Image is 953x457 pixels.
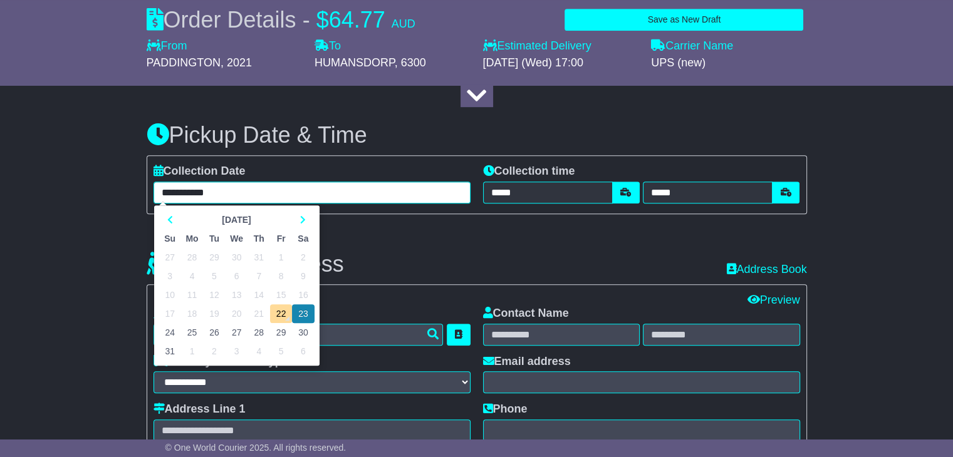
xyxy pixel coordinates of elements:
[165,443,346,453] span: © One World Courier 2025. All rights reserved.
[747,294,799,306] a: Preview
[203,248,225,267] td: 29
[315,56,395,69] span: HUMANSDORP
[226,267,248,285] td: 6
[181,267,204,285] td: 4
[203,323,225,342] td: 26
[565,9,803,31] button: Save as New Draft
[270,267,292,285] td: 8
[203,304,225,323] td: 19
[203,229,225,248] th: Tu
[292,267,314,285] td: 9
[154,403,246,416] label: Address Line 1
[292,248,314,267] td: 2
[159,323,181,342] td: 24
[181,285,204,304] td: 11
[181,229,204,248] th: Mo
[329,7,385,33] span: 64.77
[316,7,329,33] span: $
[154,165,246,178] label: Collection Date
[483,165,575,178] label: Collection time
[226,342,248,361] td: 3
[392,18,415,30] span: AUD
[147,252,344,277] h3: Delivery Address
[483,403,528,416] label: Phone
[159,248,181,267] td: 27
[248,248,270,267] td: 31
[395,56,426,69] span: , 6300
[248,267,270,285] td: 7
[181,323,204,342] td: 25
[270,248,292,267] td: 1
[181,210,292,229] th: Select Month
[159,267,181,285] td: 3
[159,285,181,304] td: 10
[292,285,314,304] td: 16
[226,304,248,323] td: 20
[248,229,270,248] th: Th
[226,248,248,267] td: 30
[292,342,314,361] td: 6
[270,304,292,323] td: 22
[270,323,292,342] td: 29
[248,323,270,342] td: 28
[248,304,270,323] td: 21
[147,6,415,33] div: Order Details -
[203,285,225,304] td: 12
[483,307,569,321] label: Contact Name
[203,342,225,361] td: 2
[726,263,806,275] a: Address Book
[159,342,181,361] td: 31
[147,39,187,53] label: From
[226,229,248,248] th: We
[181,342,204,361] td: 1
[248,342,270,361] td: 4
[483,56,639,70] div: [DATE] (Wed) 17:00
[483,39,639,53] label: Estimated Delivery
[292,323,314,342] td: 30
[159,304,181,323] td: 17
[181,248,204,267] td: 28
[181,304,204,323] td: 18
[270,342,292,361] td: 5
[292,229,314,248] th: Sa
[651,39,733,53] label: Carrier Name
[292,304,314,323] td: 23
[226,323,248,342] td: 27
[248,285,270,304] td: 14
[483,355,571,369] label: Email address
[651,56,807,70] div: UPS (new)
[203,267,225,285] td: 5
[315,39,341,53] label: To
[147,123,807,148] h3: Pickup Date & Time
[270,285,292,304] td: 15
[147,56,221,69] span: PADDINGTON
[226,285,248,304] td: 13
[221,56,252,69] span: , 2021
[159,229,181,248] th: Su
[270,229,292,248] th: Fr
